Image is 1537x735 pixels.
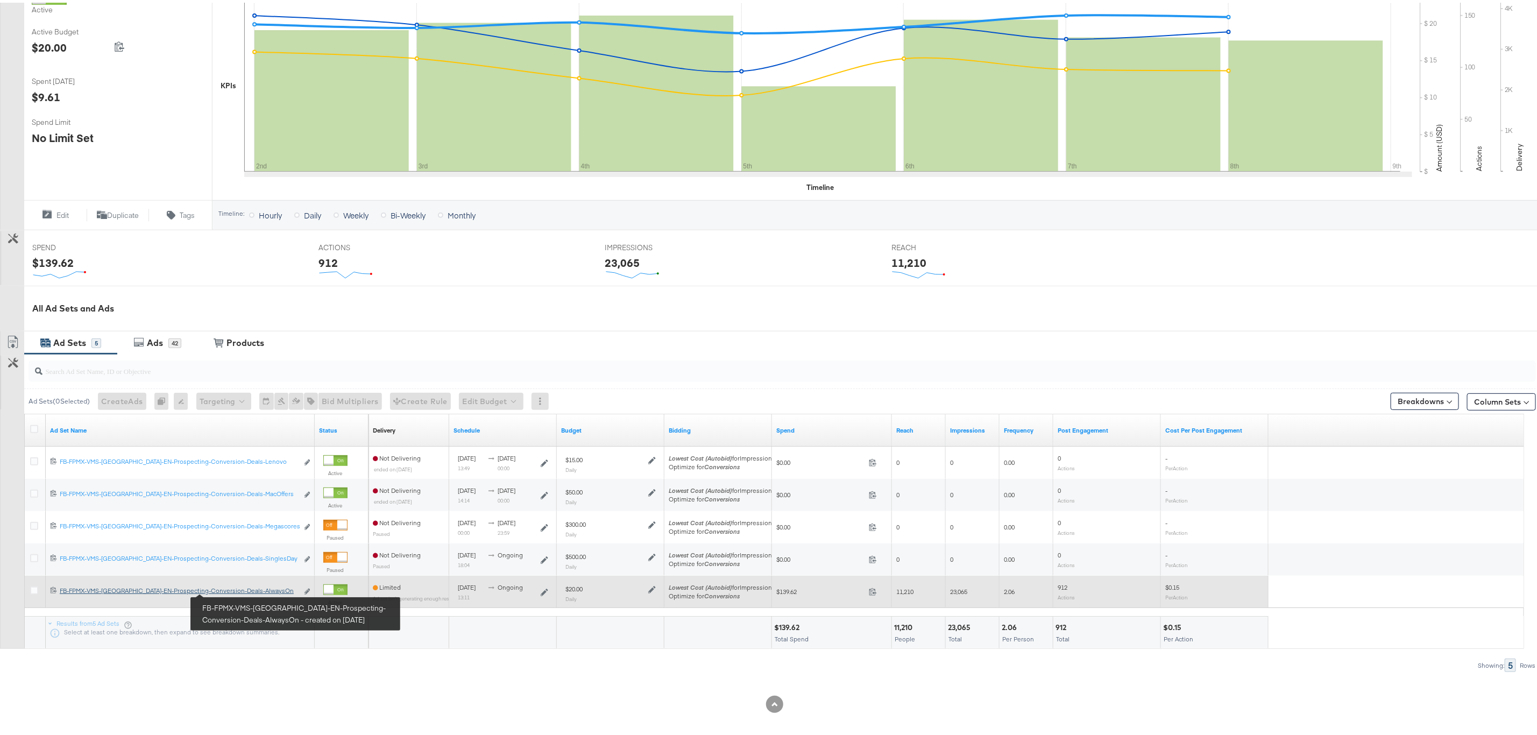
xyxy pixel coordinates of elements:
span: Total [948,632,962,640]
span: 0 [1058,516,1061,524]
div: 912 [318,252,338,268]
div: $139.62 [774,620,803,630]
span: 0 [950,456,953,464]
div: Timeline [807,180,834,190]
em: Conversions [704,460,740,468]
div: 11,210 [894,620,916,630]
sub: 18:04 [458,559,470,566]
span: Total Spend [775,632,809,640]
span: 11,210 [896,585,913,593]
div: FB-FPMX-VMS-[GEOGRAPHIC_DATA]-EN-Prospecting-Conversion-Deals-SinglesDay [60,552,298,560]
a: The number of actions related to your Page's posts as a result of your ad. [1058,423,1157,432]
div: Ads [147,334,163,347]
sub: Actions [1058,591,1075,598]
span: for Impressions [669,484,775,492]
span: Per Action [1164,632,1193,640]
span: SPEND [32,240,113,250]
span: Tags [180,208,195,218]
span: [DATE] [458,516,476,524]
sub: Daily [565,561,577,567]
div: $15.00 [565,453,583,462]
div: $50.00 [565,485,583,494]
sub: Per Action [1165,527,1187,533]
a: FB-FPMX-VMS-[GEOGRAPHIC_DATA]-EN-Prospecting-Conversion-Deals-AlwaysOn [60,584,298,595]
sub: 13:49 [458,462,470,469]
span: 0 [896,553,899,561]
button: Edit [24,206,87,219]
span: 0.00 [1004,520,1015,528]
em: Lowest Cost (Autobid) [669,581,732,589]
a: The average cost per action related to your Page's posts as a result of your ad. [1165,423,1264,432]
sub: ended on [DATE] [374,463,412,470]
a: The average number of times your ad was served to each person. [1004,423,1049,432]
label: Active [323,467,348,474]
div: FB-FPMX-VMS-[GEOGRAPHIC_DATA]-EN-Prospecting-Conversion-Deals-MacOffers [60,487,298,496]
span: $0.00 [776,488,865,496]
div: Showing: [1477,659,1505,667]
div: Optimize for [669,525,775,533]
div: $0.15 [1163,620,1185,630]
span: 0.00 [1004,456,1015,464]
div: $20.00 [565,582,583,591]
div: Optimize for [669,492,775,501]
div: Rows [1519,659,1536,667]
div: Optimize for [669,460,775,469]
span: ACTIONS [318,240,399,250]
span: Spent [DATE] [32,74,112,84]
em: Conversions [704,525,740,533]
em: Lowest Cost (Autobid) [669,451,732,460]
span: - [1165,516,1167,524]
div: $20.00 [32,37,67,53]
span: - [1165,548,1167,556]
text: Amount (USD) [1434,122,1444,169]
a: FB-FPMX-VMS-[GEOGRAPHIC_DATA]-EN-Prospecting-Conversion-Deals-Lenovo [60,455,298,466]
span: [DATE] [498,516,515,524]
span: ongoing [498,548,523,556]
sub: 00:00 [458,527,470,533]
em: Conversions [704,589,740,597]
sub: Actions [1058,462,1075,469]
em: Lowest Cost (Autobid) [669,516,732,524]
span: 0 [1058,548,1061,556]
sub: ended on [DATE] [374,496,412,502]
sub: Per Action [1165,591,1187,598]
sub: 00:00 [498,462,509,469]
div: FB-FPMX-VMS-[GEOGRAPHIC_DATA]-EN-Prospecting-Conversion-Deals-Lenovo [60,455,298,463]
a: The number of times your ad was served. On mobile apps an ad is counted as served the first time ... [950,423,995,432]
span: 0.00 [1004,488,1015,496]
span: 0 [950,553,953,561]
a: The total amount spent to date. [776,423,888,432]
a: Reflects the ability of your Ad Set to achieve delivery based on ad states, schedule and budget. [373,423,395,432]
span: $0.00 [776,456,865,464]
span: ongoing [498,581,523,589]
sub: 13:11 [458,591,470,598]
div: $9.61 [32,87,60,102]
span: Per Person [1002,632,1034,640]
a: Shows your bid and optimisation settings for this Ad Set. [669,423,768,432]
sub: Daily [565,593,577,599]
div: 2.06 [1002,620,1020,630]
div: Ad Sets ( 0 Selected) [29,394,90,404]
div: No Limit Set [32,128,94,143]
div: $139.62 [32,252,74,268]
label: Active [32,2,67,12]
em: Conversions [704,492,740,500]
span: Total [1056,632,1069,640]
em: Conversions [704,557,740,565]
span: for Impressions [669,581,775,589]
span: 23,065 [950,585,967,593]
span: Edit [56,208,69,218]
div: $500.00 [565,550,586,559]
span: - [1165,484,1167,492]
div: KPIs [221,78,236,88]
button: Column Sets [1467,391,1536,408]
div: 11,210 [891,252,926,268]
span: [DATE] [458,581,476,589]
span: Spend Limit [32,115,112,125]
a: The number of people your ad was served to. [896,423,941,432]
span: 0 [896,488,899,496]
span: [DATE] [458,451,476,460]
div: 23,065 [948,620,974,630]
a: Your Ad Set name. [50,423,310,432]
span: for Impressions [669,516,775,524]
